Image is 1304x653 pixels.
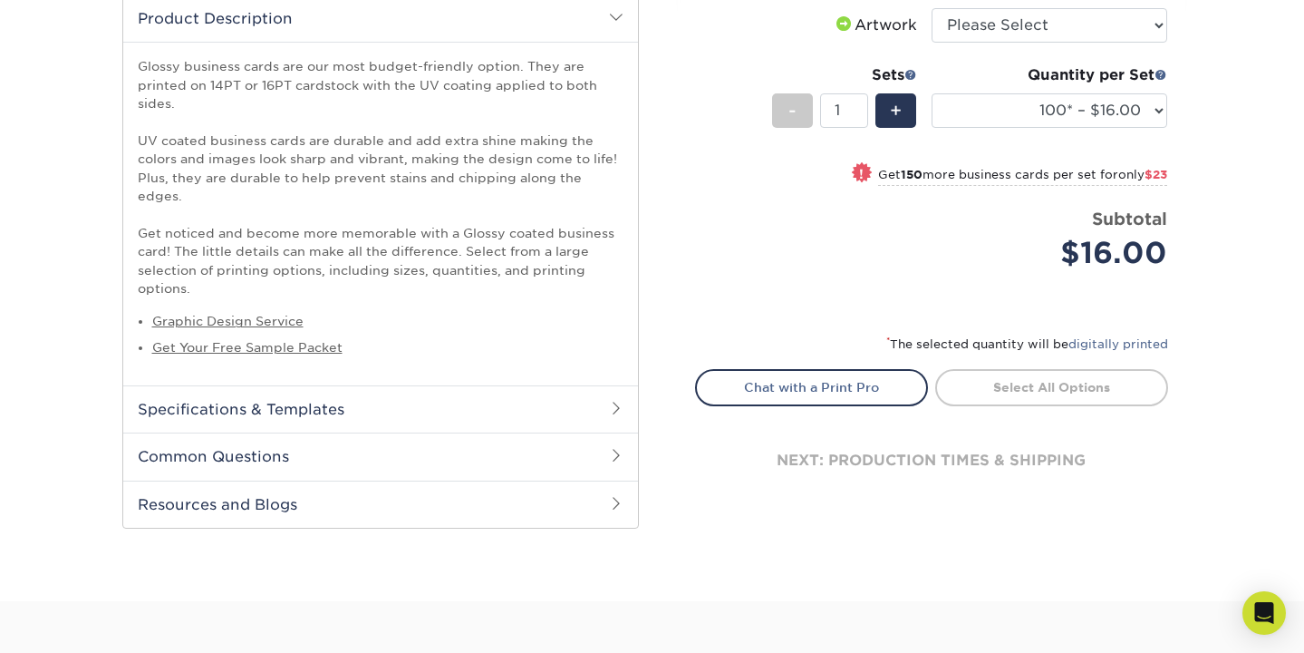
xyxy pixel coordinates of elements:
div: $16.00 [945,231,1167,275]
p: Glossy business cards are our most budget-friendly option. They are printed on 14PT or 16PT cards... [138,57,623,297]
span: + [890,97,902,124]
div: Artwork [833,15,917,36]
strong: Subtotal [1092,209,1167,229]
h2: Resources and Blogs [123,481,638,528]
div: next: production times & shipping [695,406,1168,515]
strong: 150 [901,168,922,181]
span: $23 [1145,168,1167,181]
h2: Common Questions [123,433,638,480]
h2: Specifications & Templates [123,385,638,433]
a: Chat with a Print Pro [695,369,928,405]
div: Open Intercom Messenger [1242,591,1286,635]
div: Quantity per Set [932,64,1167,86]
a: Select All Options [935,369,1168,405]
a: Get Your Free Sample Packet [152,340,343,355]
span: ! [859,164,864,183]
a: digitally printed [1068,337,1168,351]
span: only [1118,168,1167,181]
span: - [788,97,797,124]
a: Graphic Design Service [152,314,304,328]
small: The selected quantity will be [886,337,1168,351]
small: Get more business cards per set for [878,168,1167,186]
div: Sets [772,64,917,86]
